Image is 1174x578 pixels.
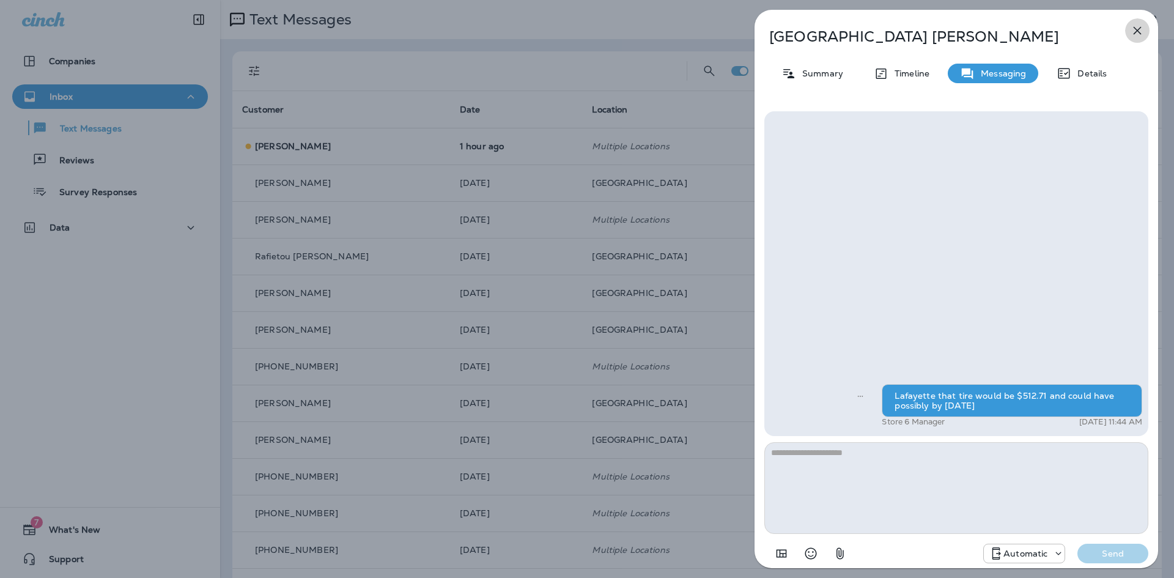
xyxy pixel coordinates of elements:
p: Details [1071,69,1107,78]
button: Select an emoji [799,541,823,566]
p: Timeline [888,69,929,78]
button: Add in a premade template [769,541,794,566]
p: Store 6 Manager [882,417,945,427]
p: Summary [796,69,843,78]
div: Lafayette that tire would be $512.71 and could have possibly by [DATE] [882,384,1142,417]
span: Sent [857,390,863,401]
p: [DATE] 11:44 AM [1079,417,1142,427]
p: [GEOGRAPHIC_DATA] [PERSON_NAME] [769,28,1103,45]
p: Messaging [975,69,1026,78]
p: Automatic [1003,549,1047,558]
